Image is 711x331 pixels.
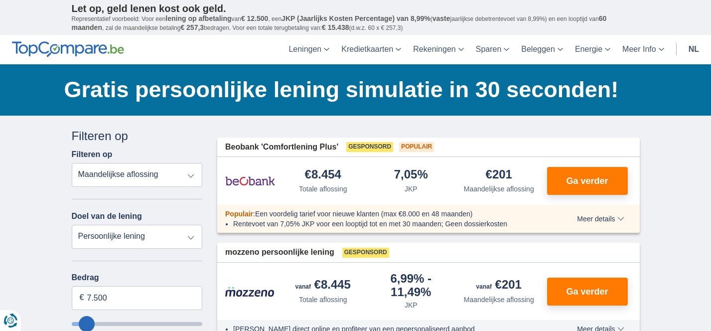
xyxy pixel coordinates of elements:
button: Ga verder [547,278,628,306]
span: Een voordelig tarief voor nieuwe klanten (max €8.000 en 48 maanden) [255,210,473,218]
div: €8.454 [305,168,341,182]
span: Beobank 'Comfortlening Plus' [225,142,338,153]
div: €201 [476,279,522,293]
li: Rentevoet van 7,05% JKP voor een looptijd tot en met 30 maanden; Geen dossierkosten [233,219,541,229]
a: Rekeningen [407,35,469,64]
span: Meer details [577,215,624,222]
h1: Gratis persoonlijke lening simulatie in 30 seconden! [64,74,640,105]
div: 6,99% [371,273,451,298]
span: € [80,292,84,304]
span: Gesponsord [346,142,393,152]
a: Leningen [283,35,335,64]
img: product.pl.alt Beobank [225,168,275,193]
img: TopCompare [12,41,124,57]
div: 7,05% [394,168,428,182]
div: Totale aflossing [299,295,347,305]
label: Filteren op [72,150,113,159]
span: Ga verder [566,176,608,185]
a: Meer Info [616,35,670,64]
span: JKP (Jaarlijks Kosten Percentage) van 8,99% [282,14,430,22]
span: Gesponsord [342,248,389,258]
span: lening op afbetaling [165,14,231,22]
p: Representatief voorbeeld: Voor een van , een ( jaarlijkse debetrentevoet van 8,99%) en een loopti... [72,14,640,32]
a: Kredietkaarten [335,35,407,64]
div: JKP [405,300,418,310]
button: Meer details [569,215,631,223]
button: Ga verder [547,167,628,195]
span: vaste [432,14,450,22]
span: 60 maanden [72,14,607,31]
div: Maandelijkse aflossing [464,184,534,194]
img: product.pl.alt Mozzeno [225,286,275,297]
span: € 257,3 [180,23,204,31]
input: wantToBorrow [72,322,203,326]
div: €8.445 [295,279,351,293]
a: Beleggen [515,35,569,64]
a: Energie [569,35,616,64]
span: Populair [225,210,253,218]
span: Populair [399,142,434,152]
label: Doel van de lening [72,212,142,221]
a: Sparen [470,35,516,64]
span: € 12.500 [241,14,269,22]
a: nl [683,35,705,64]
div: Maandelijkse aflossing [464,295,534,305]
div: €201 [486,168,512,182]
div: Filteren op [72,128,203,145]
div: Totale aflossing [299,184,347,194]
div: JKP [405,184,418,194]
span: Ga verder [566,287,608,296]
span: mozzeno persoonlijke lening [225,247,334,258]
p: Let op, geld lenen kost ook geld. [72,2,640,14]
label: Bedrag [72,273,203,282]
span: € 15.438 [322,23,349,31]
div: : [217,209,549,219]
